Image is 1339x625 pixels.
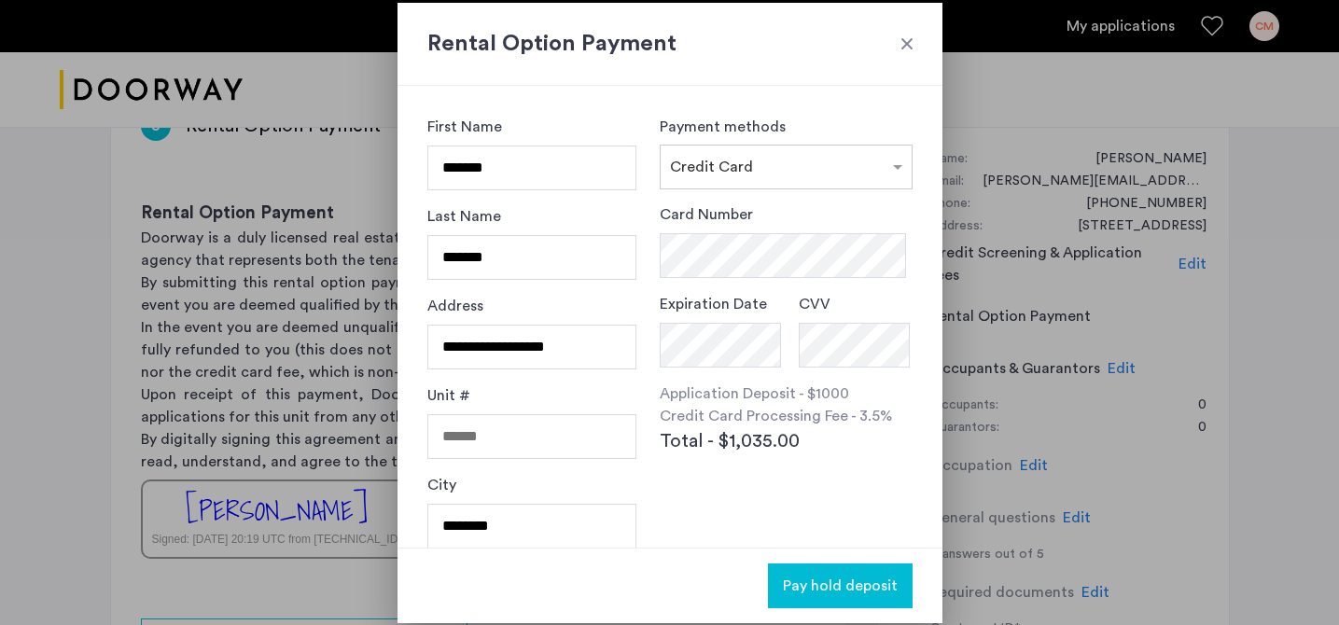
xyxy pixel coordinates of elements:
[670,160,753,174] span: Credit Card
[660,293,767,315] label: Expiration Date
[427,295,483,317] label: Address
[660,382,912,405] p: Application Deposit - $1000
[427,205,501,228] label: Last Name
[799,293,830,315] label: CVV
[427,384,470,407] label: Unit #
[427,116,502,138] label: First Name
[660,203,753,226] label: Card Number
[427,474,456,496] label: City
[427,27,913,61] h2: Rental Option Payment
[660,405,912,427] p: Credit Card Processing Fee - 3.5%
[783,575,898,597] span: Pay hold deposit
[660,427,800,455] span: Total - $1,035.00
[768,563,913,608] button: button
[660,119,786,134] label: Payment methods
